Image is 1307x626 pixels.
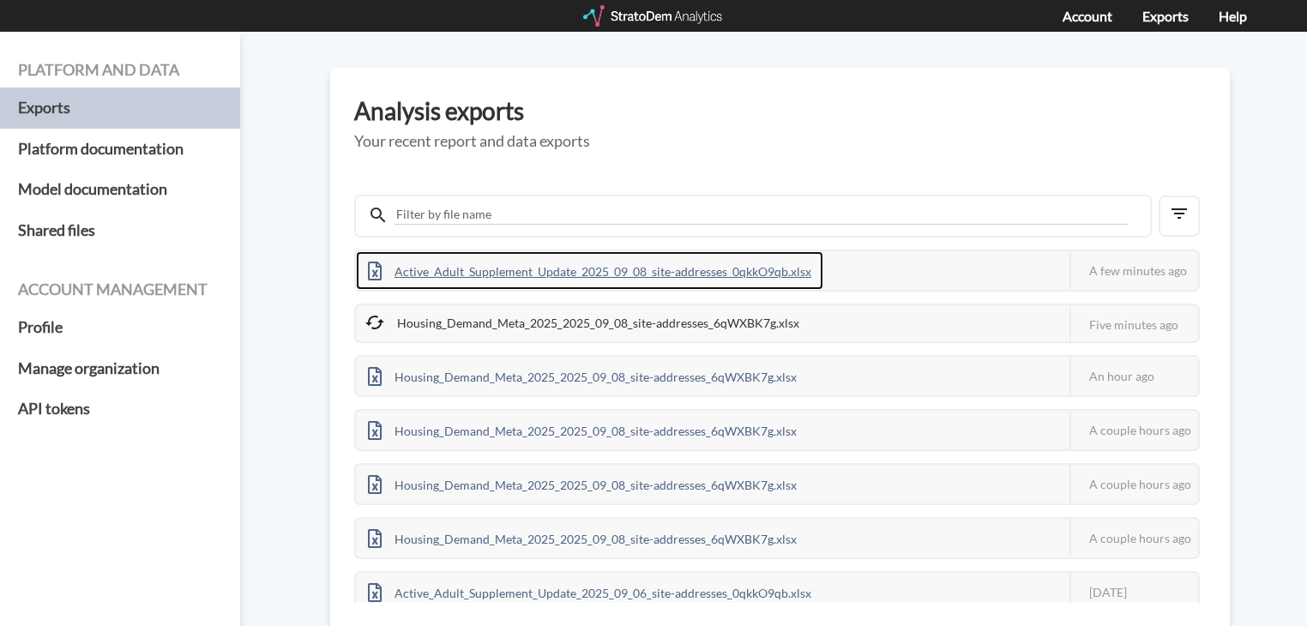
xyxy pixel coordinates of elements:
[18,87,222,129] a: Exports
[1069,357,1198,395] div: An hour ago
[356,583,823,598] a: Active_Adult_Supplement_Update_2025_09_06_site-addresses_0qkkO9qb.xlsx
[1063,8,1112,24] a: Account
[356,411,809,449] div: Housing_Demand_Meta_2025_2025_09_08_site-addresses_6qWXBK7g.xlsx
[395,205,1129,225] input: Filter by file name
[1219,8,1247,24] a: Help
[356,367,809,382] a: Housing_Demand_Meta_2025_2025_09_08_site-addresses_6qWXBK7g.xlsx
[356,475,809,490] a: Housing_Demand_Meta_2025_2025_09_08_site-addresses_6qWXBK7g.xlsx
[354,98,1206,124] h3: Analysis exports
[356,305,811,341] div: Housing_Demand_Meta_2025_2025_09_08_site-addresses_6qWXBK7g.xlsx
[1069,411,1198,449] div: A couple hours ago
[18,62,222,79] h4: Platform and data
[18,348,222,389] a: Manage organization
[18,388,222,430] a: API tokens
[1069,573,1198,611] div: [DATE]
[356,421,809,436] a: Housing_Demand_Meta_2025_2025_09_08_site-addresses_6qWXBK7g.xlsx
[18,129,222,170] a: Platform documentation
[18,281,222,298] h4: Account management
[18,307,222,348] a: Profile
[18,169,222,210] a: Model documentation
[356,357,809,395] div: Housing_Demand_Meta_2025_2025_09_08_site-addresses_6qWXBK7g.xlsx
[1069,251,1198,290] div: A few minutes ago
[356,519,809,557] div: Housing_Demand_Meta_2025_2025_09_08_site-addresses_6qWXBK7g.xlsx
[356,262,823,276] a: Active_Adult_Supplement_Update_2025_09_08_site-addresses_0qkkO9qb.xlsx
[356,529,809,544] a: Housing_Demand_Meta_2025_2025_09_08_site-addresses_6qWXBK7g.xlsx
[18,210,222,251] a: Shared files
[356,573,823,611] div: Active_Adult_Supplement_Update_2025_09_06_site-addresses_0qkkO9qb.xlsx
[1069,305,1198,344] div: Five minutes ago
[1069,519,1198,557] div: A couple hours ago
[354,133,1206,150] h5: Your recent report and data exports
[356,251,823,290] div: Active_Adult_Supplement_Update_2025_09_08_site-addresses_0qkkO9qb.xlsx
[1142,8,1189,24] a: Exports
[356,465,809,503] div: Housing_Demand_Meta_2025_2025_09_08_site-addresses_6qWXBK7g.xlsx
[1069,465,1198,503] div: A couple hours ago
